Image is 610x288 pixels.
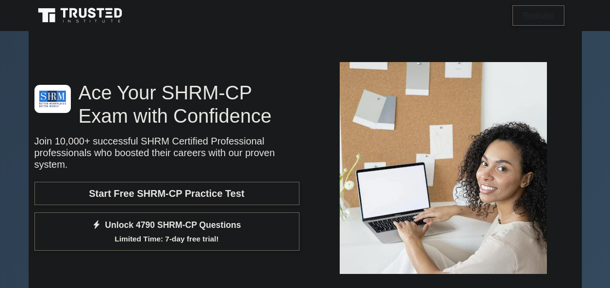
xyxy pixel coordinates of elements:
a: Register [517,9,560,21]
small: Limited Time: 7-day free trial! [47,233,287,244]
h1: Ace Your SHRM-CP Exam with Confidence [34,81,299,128]
a: Start Free SHRM-CP Practice Test [34,182,299,205]
a: Unlock 4790 SHRM-CP QuestionsLimited Time: 7-day free trial! [34,212,299,251]
p: Join 10,000+ successful SHRM Certified Professional professionals who boosted their careers with ... [34,135,299,170]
